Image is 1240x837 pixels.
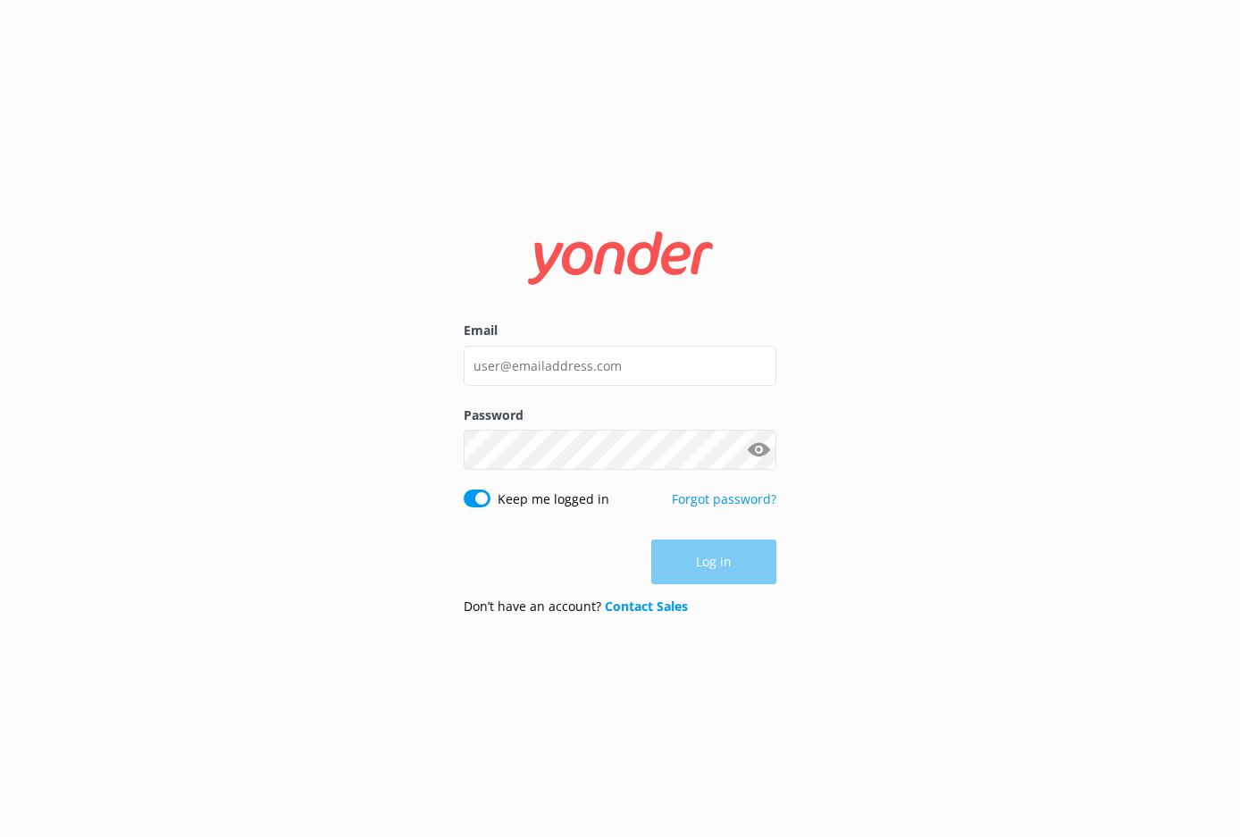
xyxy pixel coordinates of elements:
button: Show password [741,432,776,468]
a: Contact Sales [605,598,688,615]
p: Don’t have an account? [464,597,688,616]
a: Forgot password? [672,490,776,507]
label: Password [464,406,776,425]
input: user@emailaddress.com [464,346,776,386]
label: Email [464,321,776,340]
label: Keep me logged in [498,490,609,509]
